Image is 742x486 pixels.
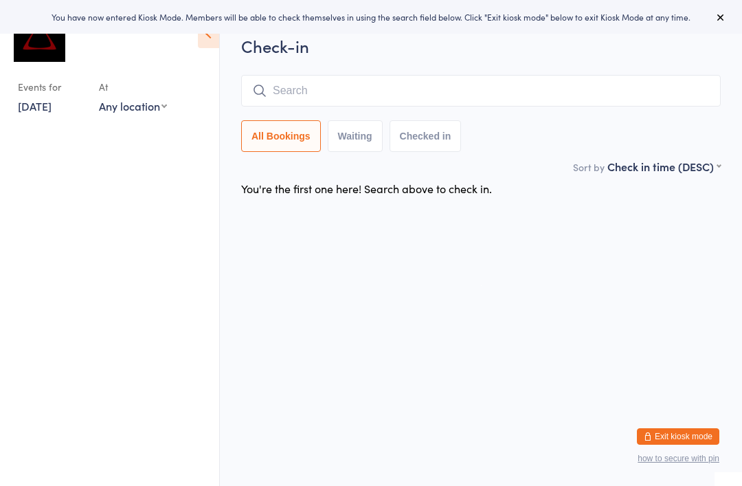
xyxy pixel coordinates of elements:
button: Exit kiosk mode [637,428,719,445]
div: Check in time (DESC) [607,159,721,174]
img: Dominance MMA Abbotsford [14,10,65,62]
div: You have now entered Kiosk Mode. Members will be able to check themselves in using the search fie... [22,11,720,23]
button: Waiting [328,120,383,152]
button: how to secure with pin [638,454,719,463]
h2: Check-in [241,34,721,57]
div: Events for [18,76,85,98]
button: Checked in [390,120,462,152]
div: Any location [99,98,167,113]
div: You're the first one here! Search above to check in. [241,181,492,196]
button: All Bookings [241,120,321,152]
label: Sort by [573,160,605,174]
input: Search [241,75,721,107]
div: At [99,76,167,98]
a: [DATE] [18,98,52,113]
